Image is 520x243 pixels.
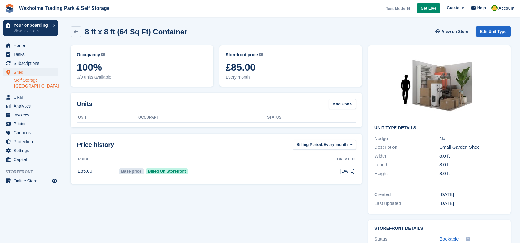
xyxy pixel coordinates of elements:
span: Coupons [14,128,50,137]
div: 8.0 ft [439,161,505,168]
span: Tasks [14,50,50,59]
div: Description [374,144,439,151]
div: Last updated [374,200,439,207]
a: menu [3,137,58,146]
a: menu [3,102,58,110]
button: Billing Period: Every month [293,140,356,150]
a: Get Live [417,3,440,14]
div: 8.0 ft [439,153,505,160]
th: Occupant [138,113,267,123]
span: Sites [14,68,50,76]
span: Home [14,41,50,50]
span: Storefront price [226,52,258,58]
div: Created [374,191,439,198]
div: Status [374,236,439,243]
span: [DATE] [340,168,355,175]
span: Online Store [14,177,50,185]
th: Status [267,113,356,123]
a: menu [3,59,58,68]
div: Width [374,153,439,160]
span: View on Store [442,29,468,35]
span: Protection [14,137,50,146]
span: Test Mode [386,6,405,12]
p: Your onboarding [14,23,50,27]
a: menu [3,120,58,128]
a: menu [3,68,58,76]
a: menu [3,41,58,50]
th: Unit [77,113,138,123]
a: Add Units [329,99,356,109]
span: Create [447,5,459,11]
a: Edit Unit Type [476,26,511,37]
a: Bookable [439,236,459,243]
span: Subscriptions [14,59,50,68]
span: Account [498,5,514,11]
div: Nudge [374,135,439,142]
h2: Unit Type details [374,126,505,131]
div: 8.0 ft [439,170,505,177]
div: Small Garden Shed [439,144,505,151]
span: 0/0 units available [77,74,207,80]
span: Every month [324,142,348,148]
p: View next steps [14,28,50,34]
th: Price [77,155,118,164]
a: menu [3,155,58,164]
span: Get Live [421,5,436,11]
a: Your onboarding View next steps [3,20,58,36]
a: Preview store [51,177,58,185]
span: Bookable [439,236,459,241]
div: Length [374,161,439,168]
img: stora-icon-8386f47178a22dfd0bd8f6a31ec36ba5ce8667c1dd55bd0f319d3a0aa187defe.svg [5,4,14,13]
a: menu [3,111,58,119]
span: Pricing [14,120,50,128]
span: Every month [226,74,356,80]
a: View on Store [435,26,471,37]
img: icon-info-grey-7440780725fd019a000dd9b08b2336e03edf1995a4989e88bcd33f0948082b44.svg [259,53,263,56]
a: menu [3,50,58,59]
span: 100% [77,62,207,73]
a: menu [3,93,58,101]
span: Price history [77,140,114,149]
span: Base price [119,168,144,174]
td: £85.00 [77,164,118,178]
div: Height [374,170,439,177]
a: menu [3,177,58,185]
h2: 8 ft x 8 ft (64 Sq Ft) Container [85,28,187,36]
div: No [439,135,505,142]
span: Capital [14,155,50,164]
div: [DATE] [439,200,505,207]
span: Created [337,156,355,162]
a: Self Storage [GEOGRAPHIC_DATA] [14,77,58,89]
span: Storefront [6,169,61,175]
div: [DATE] [439,191,505,198]
span: Billed On Storefront [146,168,188,174]
span: £85.00 [226,62,356,73]
a: menu [3,146,58,155]
span: Occupancy [77,52,100,58]
span: Analytics [14,102,50,110]
h2: Units [77,99,92,108]
span: Help [477,5,486,11]
span: Invoices [14,111,50,119]
span: CRM [14,93,50,101]
img: icon-info-grey-7440780725fd019a000dd9b08b2336e03edf1995a4989e88bcd33f0948082b44.svg [407,7,410,10]
img: icon-info-grey-7440780725fd019a000dd9b08b2336e03edf1995a4989e88bcd33f0948082b44.svg [101,53,105,56]
a: Waxholme Trading Park & Self Storage [17,3,112,13]
img: Waxholme Self Storage [491,5,498,11]
a: menu [3,128,58,137]
img: 64-sqft-unit.jpg [393,52,486,121]
span: Settings [14,146,50,155]
h2: Storefront Details [374,226,505,231]
span: Billing Period: [296,142,323,148]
